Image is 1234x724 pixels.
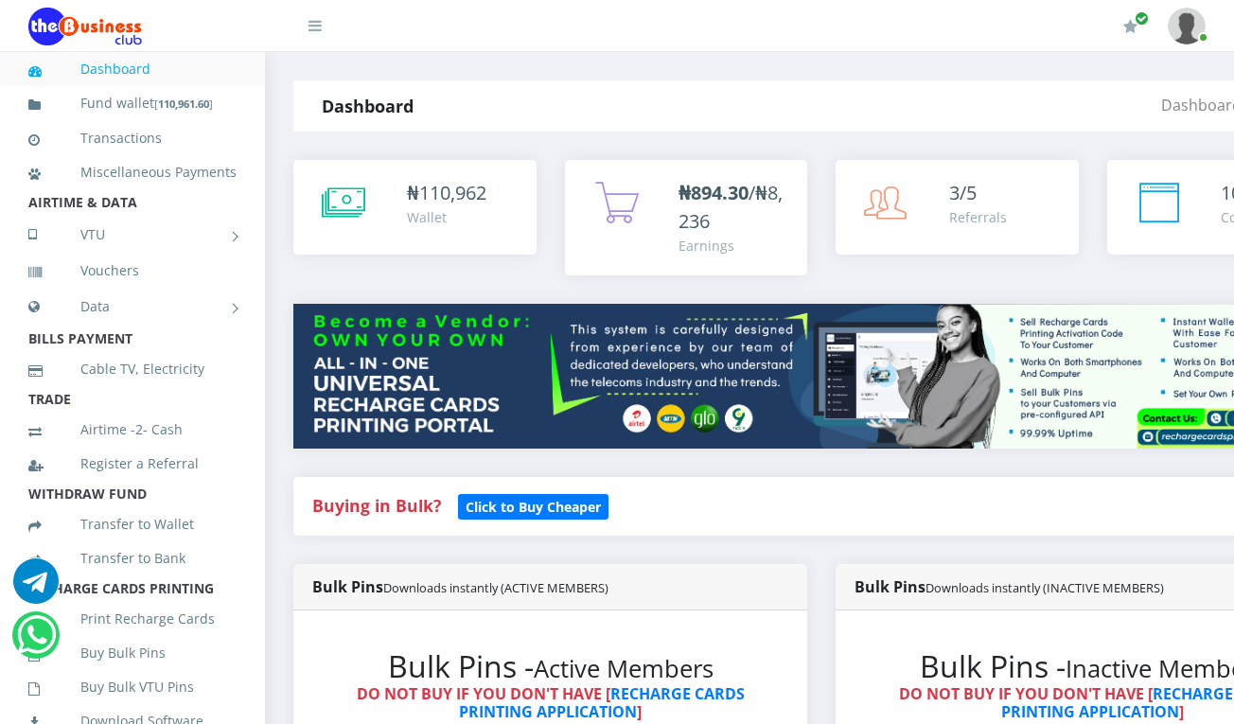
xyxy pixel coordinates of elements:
[534,652,714,685] small: Active Members
[28,211,237,258] a: VTU
[1123,19,1137,34] i: Renew/Upgrade Subscription
[459,683,745,722] a: RECHARGE CARDS PRINTING APPLICATION
[28,8,142,45] img: Logo
[679,180,783,234] span: /₦8,236
[466,498,601,516] b: Click to Buy Cheaper
[322,95,414,117] strong: Dashboard
[28,408,237,451] a: Airtime -2- Cash
[407,179,486,207] div: ₦
[949,180,977,205] span: 3/5
[407,207,486,227] div: Wallet
[28,347,237,391] a: Cable TV, Electricity
[28,249,237,292] a: Vouchers
[312,576,608,597] strong: Bulk Pins
[419,180,486,205] span: 110,962
[28,150,237,194] a: Miscellaneous Payments
[28,283,237,330] a: Data
[357,683,745,722] strong: DO NOT BUY IF YOU DON'T HAVE [ ]
[458,494,608,517] a: Click to Buy Cheaper
[331,648,769,684] h2: Bulk Pins -
[293,160,537,255] a: ₦110,962 Wallet
[13,573,59,604] a: Chat for support
[1135,11,1149,26] span: Renew/Upgrade Subscription
[17,627,56,658] a: Chat for support
[154,97,213,111] small: [ ]
[158,97,209,111] b: 110,961.60
[28,503,237,546] a: Transfer to Wallet
[855,576,1164,597] strong: Bulk Pins
[28,47,237,91] a: Dashboard
[28,81,237,126] a: Fund wallet[110,961.60]
[28,631,237,675] a: Buy Bulk Pins
[679,180,749,205] b: ₦894.30
[28,665,237,709] a: Buy Bulk VTU Pins
[949,207,1007,227] div: Referrals
[679,236,789,256] div: Earnings
[312,494,441,517] strong: Buying in Bulk?
[28,537,237,580] a: Transfer to Bank
[28,116,237,160] a: Transactions
[925,579,1164,596] small: Downloads instantly (INACTIVE MEMBERS)
[383,579,608,596] small: Downloads instantly (ACTIVE MEMBERS)
[1168,8,1206,44] img: User
[565,160,808,275] a: ₦894.30/₦8,236 Earnings
[28,442,237,486] a: Register a Referral
[28,597,237,641] a: Print Recharge Cards
[836,160,1079,255] a: 3/5 Referrals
